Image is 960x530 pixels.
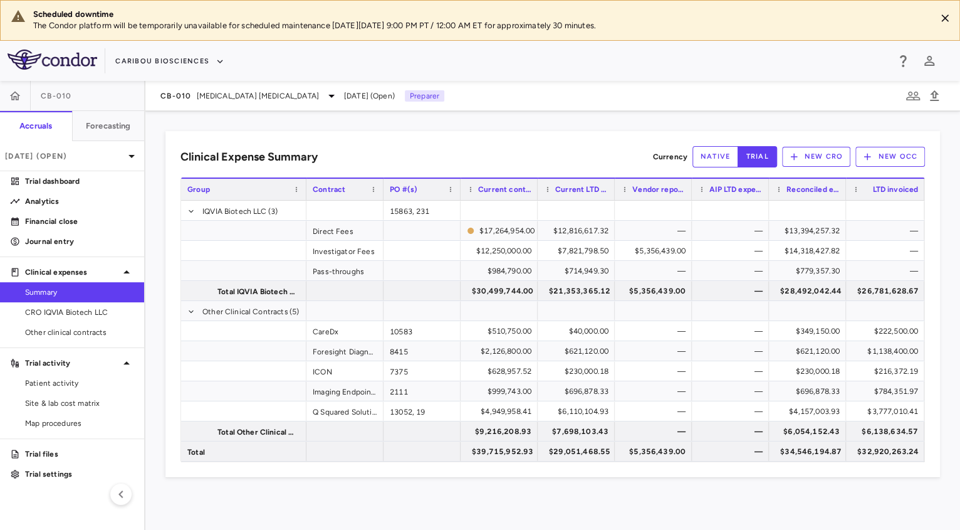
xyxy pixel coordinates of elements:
[5,151,124,162] p: [DATE] (Open)
[703,442,763,462] div: —
[936,9,954,28] button: Close
[86,120,131,132] h6: Forecasting
[855,147,925,167] button: New OCC
[857,221,918,241] div: —
[478,185,531,194] span: Current contract value
[872,185,918,194] span: LTD invoiced
[33,9,926,20] div: Scheduled downtime
[626,421,686,442] div: —
[306,401,383,421] div: Q Squared Solutions
[703,321,763,341] div: —
[115,51,224,72] button: Caribou Biosciences
[703,221,763,241] div: —
[703,421,763,442] div: —
[160,91,192,101] span: CB-010
[780,321,840,341] div: $349,150.00
[549,281,610,301] div: $21,353,365.12
[25,327,134,338] span: Other clinical contracts
[383,341,461,361] div: 8415
[857,261,918,281] div: —
[383,401,461,421] div: 13052, 19
[626,341,686,361] div: —
[703,401,763,421] div: —
[857,401,918,421] div: $3,777,010.41
[467,221,531,240] span: The contract record and uploaded budget values do not match. Please review the contract record an...
[25,196,134,207] p: Analytics
[268,201,278,221] span: (3)
[549,221,608,241] div: $12,816,617.32
[549,401,608,421] div: $6,110,104.93
[33,20,926,31] p: The Condor platform will be temporarily unavailable for scheduled maintenance [DATE][DATE] 9:00 P...
[405,90,444,102] p: Preparer
[703,281,763,301] div: —
[780,401,840,421] div: $4,157,003.93
[857,241,918,261] div: —
[549,381,608,401] div: $696,878.33
[703,341,763,361] div: —
[780,442,842,462] div: $34,546,194.87
[19,120,52,132] h6: Accruals
[786,185,840,194] span: Reconciled expense
[25,287,134,298] span: Summary
[187,185,210,194] span: Group
[306,241,383,260] div: Investigator Fees
[857,281,919,301] div: $26,781,628.67
[626,361,686,381] div: —
[25,418,134,429] span: Map procedures
[857,321,918,341] div: $222,500.00
[738,146,776,167] button: trial
[703,381,763,401] div: —
[25,448,134,460] p: Trial files
[472,361,531,381] div: $628,957.52
[479,221,535,241] div: $17,264,954.00
[549,442,610,462] div: $29,051,468.55
[25,378,134,389] span: Patient activity
[197,90,319,102] span: [MEDICAL_DATA] [MEDICAL_DATA]
[626,321,686,341] div: —
[780,261,840,281] div: $779,357.30
[306,221,383,240] div: Direct Fees
[549,361,608,381] div: $230,000.18
[25,307,134,318] span: CRO IQVIA Biotech LLC
[344,90,395,102] span: [DATE] (Open)
[780,341,840,361] div: $621,120.00
[313,185,345,194] span: Contract
[780,361,840,381] div: $230,000.18
[626,241,686,261] div: $5,356,439.00
[25,358,119,369] p: Trial activity
[25,267,119,278] p: Clinical expenses
[472,442,533,462] div: $39,715,952.93
[549,341,608,361] div: $621,120.00
[703,361,763,381] div: —
[632,185,686,194] span: Vendor reported
[780,221,840,241] div: $13,394,257.32
[217,422,299,442] span: Total Other Clinical Contracts
[290,302,299,322] span: (5)
[41,91,72,101] span: CB-010
[383,381,461,401] div: 2111
[472,261,531,281] div: $984,790.00
[549,321,608,341] div: $40,000.00
[857,381,918,401] div: $784,351.97
[780,421,840,442] div: $6,054,152.43
[626,221,686,241] div: —
[780,381,840,401] div: $696,878.33
[25,176,134,187] p: Trial dashboard
[626,381,686,401] div: —
[25,216,134,227] p: Financial close
[25,398,134,409] span: Site & lab cost matrix
[692,146,739,167] button: native
[709,185,763,194] span: AIP LTD expensed
[653,151,687,162] p: Currency
[202,302,288,322] span: Other Clinical Contracts
[472,321,531,341] div: $510,750.00
[306,261,383,280] div: Pass-throughs
[472,381,531,401] div: $999,743.00
[626,401,686,421] div: —
[8,50,97,70] img: logo-full-SnFGN8VE.png
[472,241,531,261] div: $12,250,000.00
[857,361,918,381] div: $216,372.19
[857,421,918,442] div: $6,138,634.57
[390,185,417,194] span: PO #(s)
[626,442,686,462] div: $5,356,439.00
